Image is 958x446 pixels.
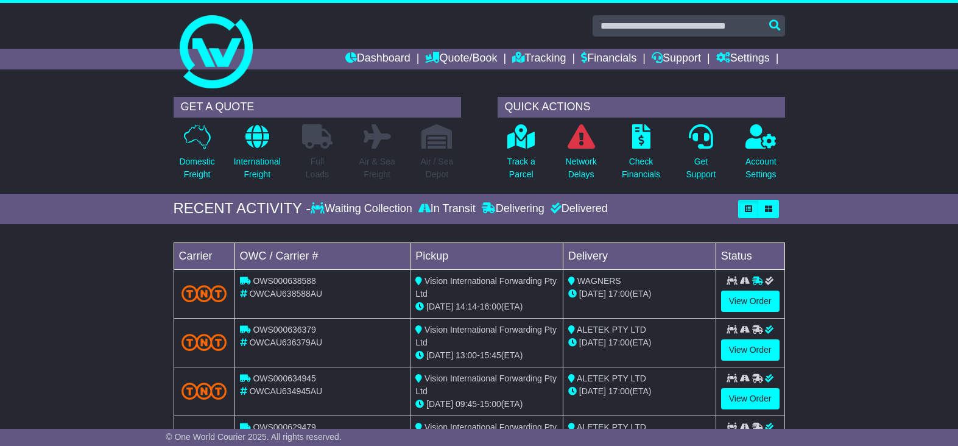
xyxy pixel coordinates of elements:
[253,325,316,334] span: OWS000636379
[359,155,395,181] p: Air & Sea Freight
[745,155,777,181] p: Account Settings
[579,386,606,396] span: [DATE]
[181,383,227,399] img: TNT_Domestic.png
[507,155,535,181] p: Track a Parcel
[426,350,453,360] span: [DATE]
[456,350,477,360] span: 13:00
[512,49,566,69] a: Tracking
[579,338,606,347] span: [DATE]
[456,399,477,409] span: 09:45
[721,291,780,312] a: View Order
[479,202,548,216] div: Delivering
[686,155,716,181] p: Get Support
[568,385,711,398] div: (ETA)
[621,124,661,188] a: CheckFinancials
[166,432,342,442] span: © One World Courier 2025. All rights reserved.
[345,49,410,69] a: Dashboard
[415,325,557,347] span: Vision International Forwarding Pty Ltd
[425,49,497,69] a: Quote/Book
[415,202,479,216] div: In Transit
[577,373,646,383] span: ALETEK PTY LTD
[410,242,563,269] td: Pickup
[745,124,777,188] a: AccountSettings
[716,242,784,269] td: Status
[652,49,701,69] a: Support
[426,399,453,409] span: [DATE]
[577,422,646,432] span: ALETEK PTY LTD
[579,289,606,299] span: [DATE]
[253,276,316,286] span: OWS000638588
[249,289,322,299] span: OWCAU638588AU
[179,155,214,181] p: Domestic Freight
[181,285,227,302] img: TNT_Domestic.png
[480,350,501,360] span: 15:45
[233,124,281,188] a: InternationalFreight
[426,302,453,311] span: [DATE]
[253,373,316,383] span: OWS000634945
[249,386,322,396] span: OWCAU634945AU
[415,276,557,299] span: Vision International Forwarding Pty Ltd
[174,242,234,269] td: Carrier
[178,124,215,188] a: DomesticFreight
[721,388,780,409] a: View Order
[565,155,596,181] p: Network Delays
[415,373,557,396] span: Vision International Forwarding Pty Ltd
[622,155,660,181] p: Check Financials
[415,422,557,445] span: Vision International Forwarding Pty Ltd
[415,398,558,411] div: - (ETA)
[685,124,716,188] a: GetSupport
[181,334,227,350] img: TNT_Domestic.png
[716,49,770,69] a: Settings
[581,49,636,69] a: Financials
[577,276,621,286] span: WAGNERS
[456,302,477,311] span: 14:14
[498,97,785,118] div: QUICK ACTIONS
[548,202,608,216] div: Delivered
[415,300,558,313] div: - (ETA)
[174,97,461,118] div: GET A QUOTE
[608,386,630,396] span: 17:00
[577,325,646,334] span: ALETEK PTY LTD
[249,338,322,347] span: OWCAU636379AU
[608,289,630,299] span: 17:00
[565,124,597,188] a: NetworkDelays
[568,288,711,300] div: (ETA)
[311,202,415,216] div: Waiting Collection
[302,155,333,181] p: Full Loads
[568,336,711,349] div: (ETA)
[563,242,716,269] td: Delivery
[608,338,630,347] span: 17:00
[721,339,780,361] a: View Order
[415,349,558,362] div: - (ETA)
[421,155,454,181] p: Air / Sea Depot
[253,422,316,432] span: OWS000629479
[507,124,536,188] a: Track aParcel
[174,200,311,218] div: RECENT ACTIVITY -
[480,302,501,311] span: 16:00
[234,155,281,181] p: International Freight
[234,242,410,269] td: OWC / Carrier #
[480,399,501,409] span: 15:00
